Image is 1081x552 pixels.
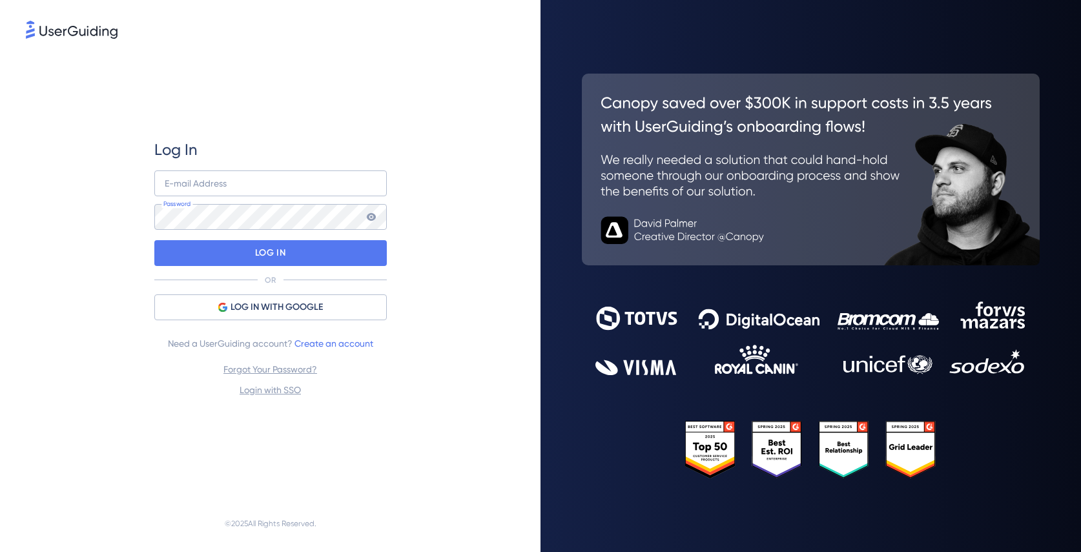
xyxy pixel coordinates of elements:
span: LOG IN WITH GOOGLE [231,300,323,315]
a: Login with SSO [240,385,301,395]
img: 8faab4ba6bc7696a72372aa768b0286c.svg [26,21,118,39]
span: Need a UserGuiding account? [168,336,373,351]
a: Forgot Your Password? [223,364,317,374]
p: LOG IN [255,243,285,263]
img: 26c0aa7c25a843aed4baddd2b5e0fa68.svg [582,74,1040,265]
span: Log In [154,139,198,160]
span: © 2025 All Rights Reserved. [225,516,316,531]
a: Create an account [294,338,373,349]
p: OR [265,275,276,285]
img: 25303e33045975176eb484905ab012ff.svg [685,421,937,478]
input: example@company.com [154,170,387,196]
img: 9302ce2ac39453076f5bc0f2f2ca889b.svg [595,302,1025,375]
